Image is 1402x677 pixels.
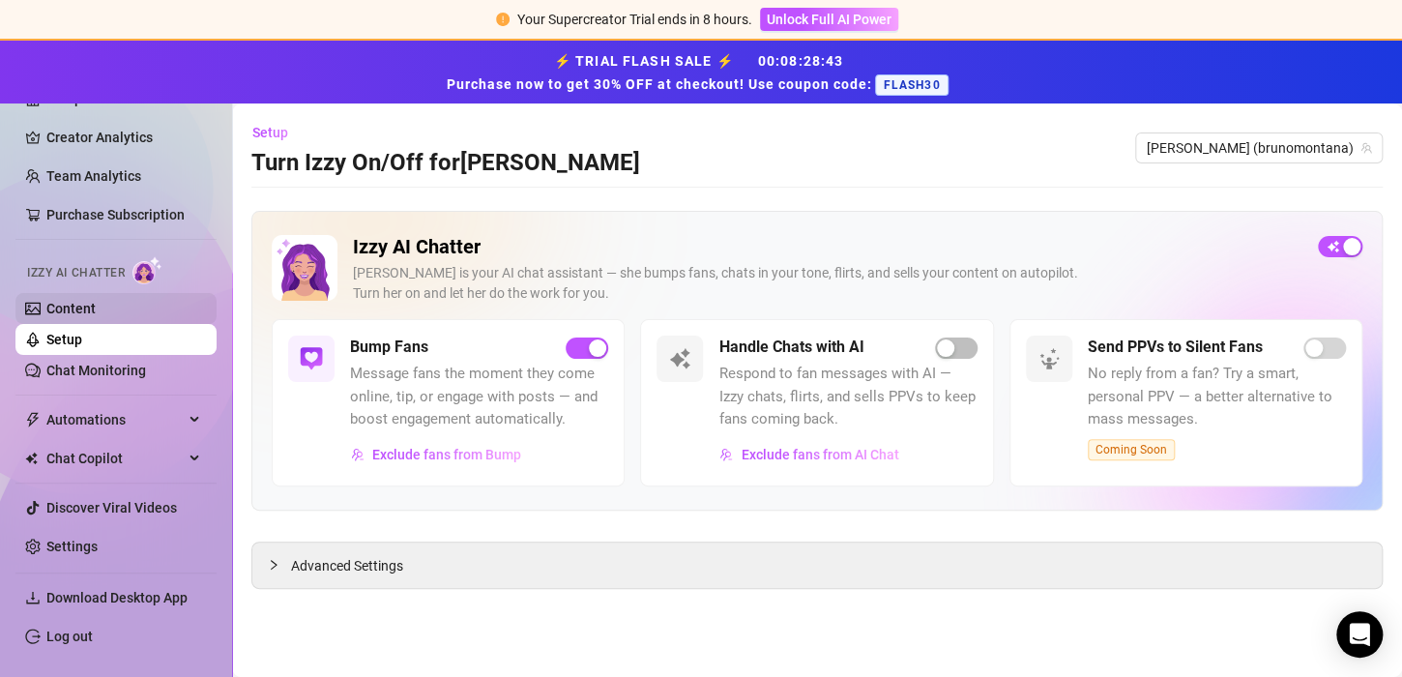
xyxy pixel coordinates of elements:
[251,117,304,148] button: Setup
[353,263,1302,304] div: [PERSON_NAME] is your AI chat assistant — she bumps fans, chats in your tone, flirts, and sells y...
[446,53,955,92] strong: ⚡ TRIAL FLASH SALE ⚡
[350,363,608,431] span: Message fans the moment they come online, tip, or engage with posts — and boost engagement automa...
[760,8,898,31] button: Unlock Full AI Power
[25,452,38,465] img: Chat Copilot
[767,12,891,27] span: Unlock Full AI Power
[46,363,146,378] a: Chat Monitoring
[1088,363,1346,431] span: No reply from a fan? Try a smart, personal PPV — a better alternative to mass messages.
[268,554,291,575] div: collapsed
[46,168,141,184] a: Team Analytics
[1037,347,1061,370] img: svg%3e
[46,199,201,230] a: Purchase Subscription
[25,590,41,605] span: download
[291,555,403,576] span: Advanced Settings
[252,125,288,140] span: Setup
[372,447,521,462] span: Exclude fans from Bump
[1360,142,1372,154] span: team
[46,404,184,435] span: Automations
[251,148,640,179] h3: Turn Izzy On/Off for [PERSON_NAME]
[718,439,899,470] button: Exclude fans from AI Chat
[46,91,82,106] a: Setup
[741,447,898,462] span: Exclude fans from AI Chat
[46,629,93,644] a: Log out
[496,13,510,26] span: exclamation-circle
[517,12,752,27] span: Your Supercreator Trial ends in 8 hours.
[132,256,162,284] img: AI Chatter
[46,443,184,474] span: Chat Copilot
[446,76,875,92] strong: Purchase now to get 30% OFF at checkout! Use coupon code:
[272,235,337,301] img: Izzy AI Chatter
[46,539,98,554] a: Settings
[300,347,323,370] img: svg%3e
[1336,611,1383,658] div: Open Intercom Messenger
[25,412,41,427] span: thunderbolt
[27,264,125,282] span: Izzy AI Chatter
[719,448,733,461] img: svg%3e
[46,332,82,347] a: Setup
[268,559,279,571] span: collapsed
[46,122,201,153] a: Creator Analytics
[668,347,691,370] img: svg%3e
[875,74,948,96] span: FLASH30
[46,590,188,605] span: Download Desktop App
[1147,133,1371,162] span: Bruno (brunomontana)
[1088,439,1175,460] span: Coming Soon
[350,439,522,470] button: Exclude fans from Bump
[718,336,863,359] h5: Handle Chats with AI
[718,363,977,431] span: Respond to fan messages with AI — Izzy chats, flirts, and sells PPVs to keep fans coming back.
[46,301,96,316] a: Content
[46,500,177,515] a: Discover Viral Videos
[353,235,1302,259] h2: Izzy AI Chatter
[760,12,898,27] a: Unlock Full AI Power
[758,53,844,69] span: 00 : 08 : 28 : 43
[350,336,428,359] h5: Bump Fans
[1088,336,1263,359] h5: Send PPVs to Silent Fans
[351,448,365,461] img: svg%3e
